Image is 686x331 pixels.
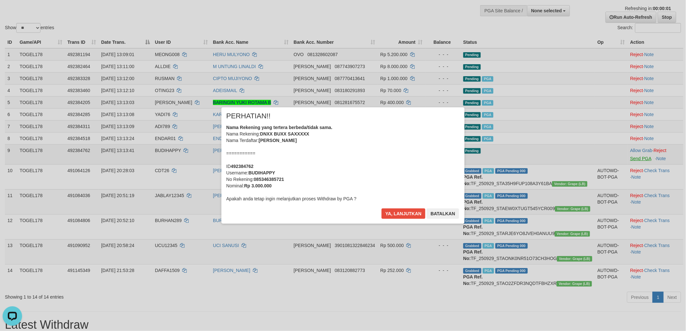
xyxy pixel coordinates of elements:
[226,113,271,119] span: PERHATIAN!!
[260,131,309,136] b: DNXX BUXX SAXXXXX
[3,3,22,22] button: Open LiveChat chat widget
[231,164,254,169] b: 492384762
[427,208,459,219] button: Batalkan
[254,177,284,182] b: 085346385721
[226,125,333,130] b: Nama Rekening yang tertera berbeda/tidak sama.
[382,208,426,219] button: Ya, lanjutkan
[226,124,460,202] div: Nama Rekening: Nama Terdaftar: =========== ID Username: No Rekening: Nominal: Apakah anda tetap i...
[244,183,272,188] b: Rp 3.000.000
[259,138,297,143] b: [PERSON_NAME]
[248,170,275,175] b: BUDIHAPPY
